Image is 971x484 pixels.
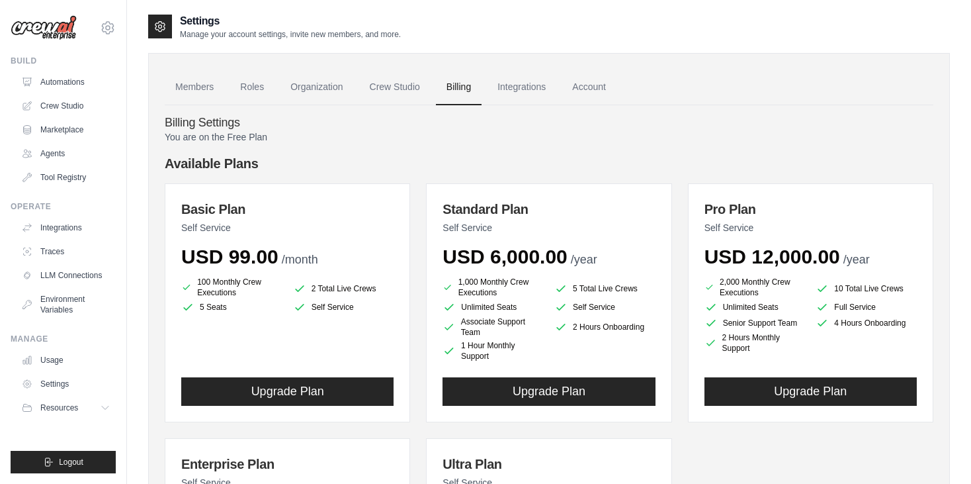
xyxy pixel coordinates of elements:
[280,70,353,105] a: Organization
[704,301,806,314] li: Unlimited Seats
[16,265,116,286] a: LLM Connections
[40,403,78,413] span: Resources
[816,301,917,314] li: Full Service
[165,70,224,105] a: Members
[11,15,77,40] img: Logo
[59,457,83,467] span: Logout
[165,116,933,130] h4: Billing Settings
[282,253,318,266] span: /month
[16,72,116,93] a: Automations
[16,143,116,164] a: Agents
[443,246,567,267] span: USD 6,000.00
[181,221,394,234] p: Self Service
[443,455,655,473] h3: Ultra Plan
[443,316,544,338] li: Associate Support Team
[181,455,394,473] h3: Enterprise Plan
[180,13,401,29] h2: Settings
[181,301,282,314] li: 5 Seats
[16,289,116,320] a: Environment Variables
[181,377,394,406] button: Upgrade Plan
[443,301,544,314] li: Unlimited Seats
[443,277,544,298] li: 1,000 Monthly Crew Executions
[843,253,870,266] span: /year
[704,316,806,330] li: Senior Support Team
[11,56,116,66] div: Build
[16,119,116,140] a: Marketplace
[704,277,806,298] li: 2,000 Monthly Crew Executions
[165,130,933,144] p: You are on the Free Plan
[11,334,116,344] div: Manage
[704,200,917,218] h3: Pro Plan
[293,279,394,298] li: 2 Total Live Crews
[487,70,556,105] a: Integrations
[16,397,116,418] button: Resources
[230,70,274,105] a: Roles
[181,277,282,298] li: 100 Monthly Crew Executions
[359,70,431,105] a: Crew Studio
[704,332,806,354] li: 2 Hours Monthly Support
[436,70,482,105] a: Billing
[571,253,597,266] span: /year
[293,301,394,314] li: Self Service
[704,221,917,234] p: Self Service
[704,377,917,406] button: Upgrade Plan
[816,316,917,330] li: 4 Hours Onboarding
[443,200,655,218] h3: Standard Plan
[562,70,616,105] a: Account
[704,246,840,267] span: USD 12,000.00
[16,350,116,371] a: Usage
[181,246,278,267] span: USD 99.00
[180,29,401,40] p: Manage your account settings, invite new members, and more.
[554,279,655,298] li: 5 Total Live Crews
[16,373,116,395] a: Settings
[181,200,394,218] h3: Basic Plan
[443,340,544,362] li: 1 Hour Monthly Support
[16,241,116,262] a: Traces
[443,221,655,234] p: Self Service
[554,301,655,314] li: Self Service
[16,167,116,188] a: Tool Registry
[554,316,655,338] li: 2 Hours Onboarding
[11,201,116,212] div: Operate
[11,451,116,473] button: Logout
[16,95,116,117] a: Crew Studio
[165,154,933,173] h4: Available Plans
[16,217,116,238] a: Integrations
[443,377,655,406] button: Upgrade Plan
[816,279,917,298] li: 10 Total Live Crews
